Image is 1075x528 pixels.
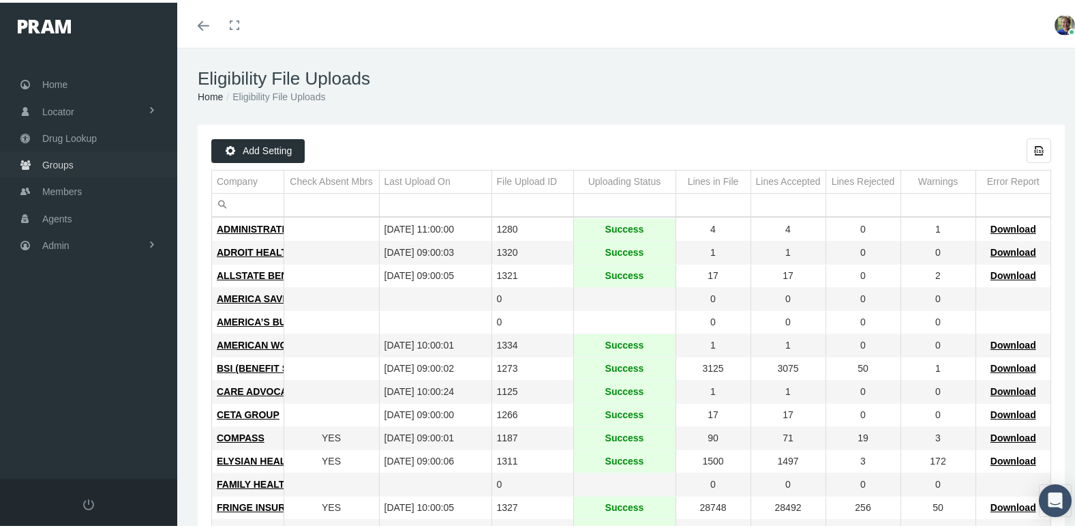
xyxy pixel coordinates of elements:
td: Success [573,332,676,355]
td: 1273 [491,355,573,378]
div: Check Absent Mbrs [290,173,372,186]
td: Success [573,401,676,424]
td: 0 [900,239,975,262]
td: 0 [826,401,900,424]
div: Add Setting [211,136,305,160]
td: YES [284,494,379,517]
td: 0 [900,308,975,332]
td: 28748 [676,494,751,517]
td: 19 [826,424,900,448]
span: Drug Lookup [42,123,97,149]
img: PRAM_20_x_78.png [18,17,71,31]
span: Locator [42,96,74,122]
a: Home [198,89,223,100]
td: 0 [826,216,900,239]
span: Download [990,499,1036,510]
td: Success [573,216,676,239]
li: Eligibility File Uploads [223,87,325,102]
span: ELYSIAN HEALTHCARE [217,453,325,464]
span: Download [990,244,1036,255]
td: 0 [491,285,573,308]
td: 1497 [751,448,826,471]
div: Data grid toolbar [211,136,1051,160]
td: Column File Upload ID [491,168,573,191]
td: Success [573,239,676,262]
span: Download [990,430,1036,441]
img: S_Profile_Picture_3.png [1055,12,1075,33]
span: Download [990,453,1036,464]
td: 3125 [676,355,751,378]
td: YES [284,448,379,471]
span: Agents [42,203,72,229]
td: [DATE] 09:00:03 [379,239,491,262]
td: 0 [900,285,975,308]
td: 71 [751,424,826,448]
td: 1 [751,332,826,355]
td: 0 [826,332,900,355]
td: 0 [826,378,900,401]
div: Uploading Status [588,173,661,186]
td: 0 [900,401,975,424]
td: 1266 [491,401,573,424]
div: Company [217,173,258,186]
td: 0 [491,471,573,494]
td: Column Last Upload On [379,168,491,191]
td: 1 [751,239,826,262]
td: 17 [676,262,751,285]
span: AMERICAN WORKER ALLIANCE (NEO) [217,337,395,348]
td: Column Company [212,168,284,191]
span: Groups [42,149,74,175]
span: ALLSTATE BENEFITS - GROUP HEALTH [217,267,399,278]
td: 1280 [491,216,573,239]
td: Column Uploading Status [573,168,676,191]
span: ADMINISTRATIVE CONCEPTS INC (ACI) [217,221,397,232]
td: Success [573,262,676,285]
td: [DATE] 09:00:01 [379,424,491,448]
span: CETA GROUP [217,407,279,417]
td: 0 [900,378,975,401]
td: 1 [676,332,751,355]
td: 1 [751,378,826,401]
span: ADROIT HEALTH GROUP, LLC [217,244,354,255]
td: Success [573,448,676,471]
span: Download [990,267,1036,278]
td: 17 [751,401,826,424]
td: 0 [826,285,900,308]
td: Column Lines Rejected [826,168,900,191]
td: 17 [751,262,826,285]
div: Lines Accepted [756,173,821,186]
td: 4 [676,216,751,239]
td: [DATE] 10:00:01 [379,332,491,355]
td: 1327 [491,494,573,517]
span: FRINGE INSURANCE BENEFITS [217,499,362,510]
td: 50 [900,494,975,517]
td: 0 [676,471,751,494]
td: 0 [751,308,826,332]
td: 1500 [676,448,751,471]
td: 0 [900,332,975,355]
div: Last Upload On [384,173,451,186]
div: Export all data to Excel [1027,136,1051,160]
span: Download [990,221,1036,232]
td: 0 [676,308,751,332]
td: Success [573,424,676,448]
span: FAMILY HEALTH CHOICE INC [217,476,350,487]
td: 1 [676,239,751,262]
td: 0 [676,285,751,308]
div: Warnings [918,173,958,186]
td: 90 [676,424,751,448]
td: 1 [900,216,975,239]
input: Filter cell [212,191,284,214]
td: 172 [900,448,975,471]
td: [DATE] 09:00:06 [379,448,491,471]
td: 0 [751,471,826,494]
div: Open Intercom Messenger [1039,482,1072,514]
td: Success [573,355,676,378]
td: [DATE] 11:00:00 [379,216,491,239]
div: Lines in File [688,173,739,186]
td: 1334 [491,332,573,355]
td: Column Warnings [900,168,975,191]
span: AMERICA’S BUS BENE ASSOC, ABBA [217,314,391,325]
td: 1321 [491,262,573,285]
span: BSI (BENEFIT SOURCE INC) [217,360,345,371]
